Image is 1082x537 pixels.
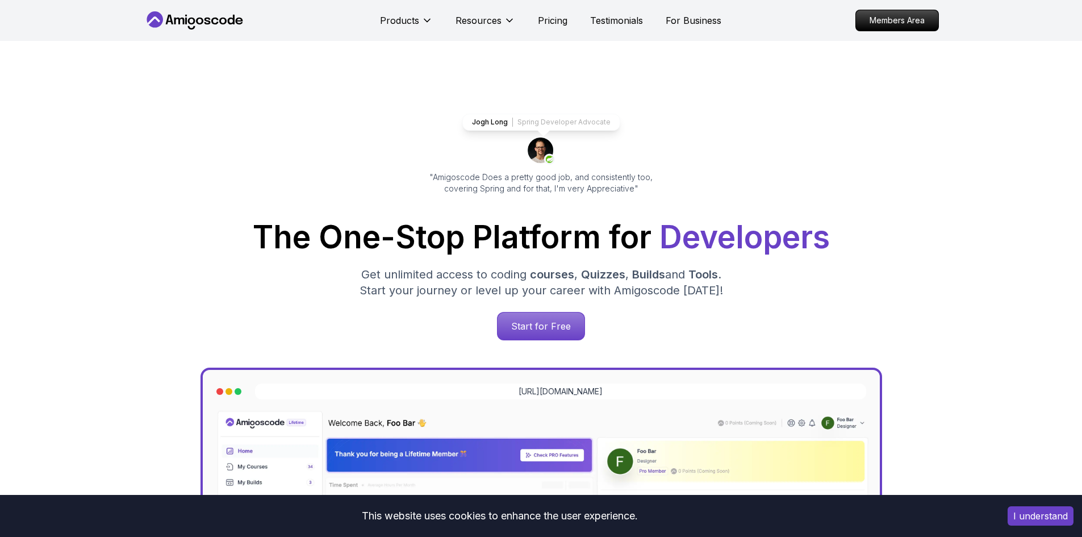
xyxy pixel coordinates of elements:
[9,503,991,528] div: This website uses cookies to enhance the user experience.
[498,313,584,340] p: Start for Free
[590,14,643,27] a: Testimonials
[856,10,938,31] p: Members Area
[350,267,732,298] p: Get unlimited access to coding , , and . Start your journey or level up your career with Amigosco...
[517,118,611,127] p: Spring Developer Advocate
[380,14,433,36] button: Products
[456,14,502,27] p: Resources
[659,218,830,256] span: Developers
[519,386,603,397] a: [URL][DOMAIN_NAME]
[1008,506,1073,526] button: Accept cookies
[688,268,718,281] span: Tools
[497,312,585,340] a: Start for Free
[866,286,1071,486] iframe: chat widget
[632,268,665,281] span: Builds
[153,222,930,253] h1: The One-Stop Platform for
[380,14,419,27] p: Products
[538,14,567,27] a: Pricing
[855,10,939,31] a: Members Area
[581,268,625,281] span: Quizzes
[1034,492,1071,526] iframe: chat widget
[530,268,574,281] span: courses
[414,172,669,194] p: "Amigoscode Does a pretty good job, and consistently too, covering Spring and for that, I'm very ...
[472,118,508,127] p: Jogh Long
[666,14,721,27] a: For Business
[456,14,515,36] button: Resources
[528,138,555,165] img: josh long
